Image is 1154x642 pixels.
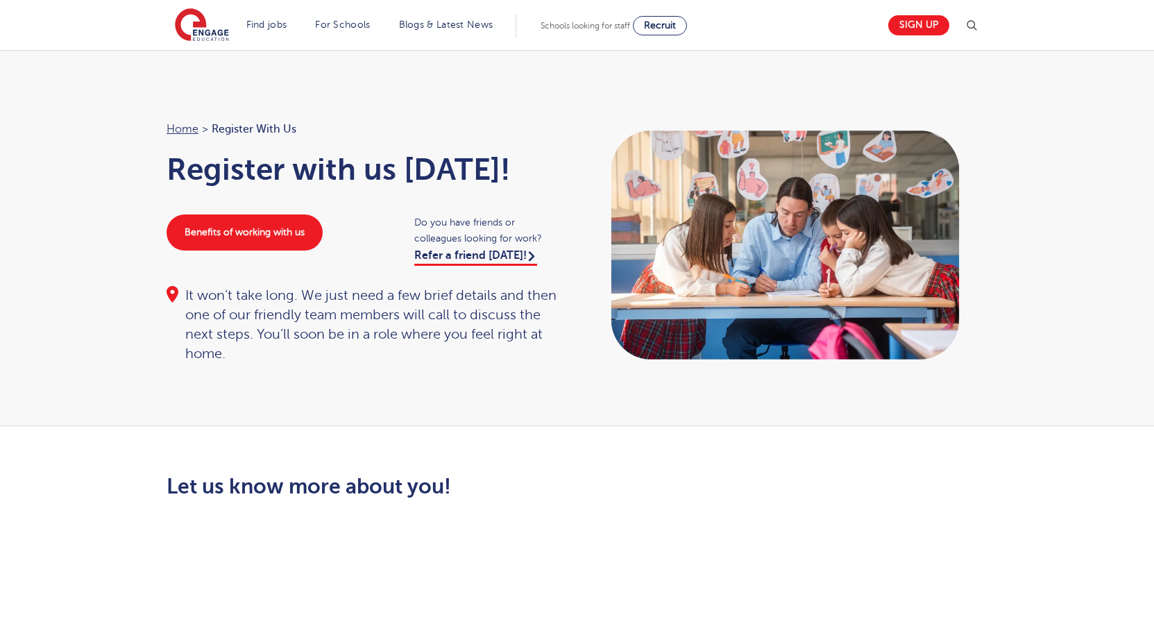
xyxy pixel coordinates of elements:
div: It won’t take long. We just need a few brief details and then one of our friendly team members wi... [167,286,563,364]
a: Benefits of working with us [167,214,323,251]
img: Engage Education [175,8,229,43]
a: Sign up [888,15,949,35]
a: Recruit [633,16,687,35]
span: Schools looking for staff [541,21,630,31]
span: Do you have friends or colleagues looking for work? [414,214,563,246]
a: Find jobs [246,19,287,30]
span: Recruit [644,20,676,31]
h2: Let us know more about you! [167,475,707,498]
span: Register with us [212,120,296,138]
nav: breadcrumb [167,120,563,138]
h1: Register with us [DATE]! [167,152,563,187]
a: For Schools [315,19,370,30]
a: Refer a friend [DATE]! [414,249,537,266]
a: Blogs & Latest News [399,19,493,30]
span: > [202,123,208,135]
a: Home [167,123,198,135]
